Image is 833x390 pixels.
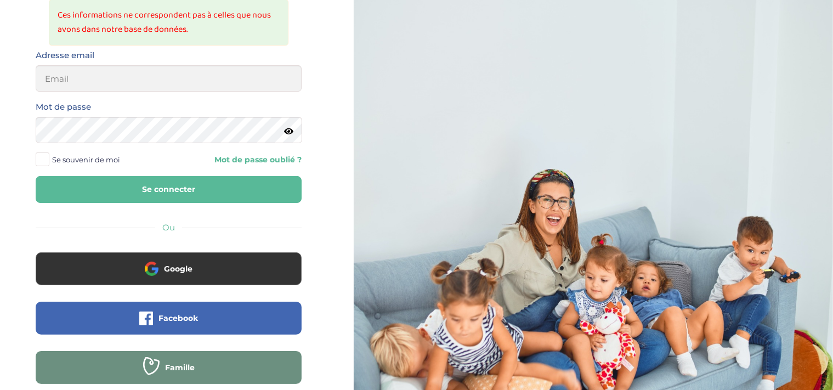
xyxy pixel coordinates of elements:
input: Email [36,65,302,92]
button: Se connecter [36,176,302,203]
button: Famille [36,351,302,384]
span: Famille [165,362,195,373]
img: google.png [145,262,158,275]
span: Google [164,263,192,274]
span: Se souvenir de moi [52,152,120,167]
a: Famille [36,370,302,380]
button: Google [36,252,302,285]
span: Facebook [158,313,198,324]
img: facebook.png [139,312,153,325]
button: Facebook [36,302,302,335]
li: Ces informations ne correspondent pas à celles que nous avons dans notre base de données. [58,8,280,37]
span: Ou [162,222,175,233]
a: Mot de passe oublié ? [177,155,302,165]
a: Facebook [36,320,302,331]
a: Google [36,271,302,281]
label: Adresse email [36,48,94,63]
label: Mot de passe [36,100,91,114]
